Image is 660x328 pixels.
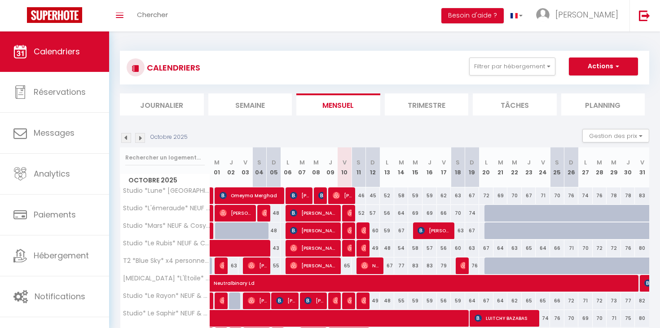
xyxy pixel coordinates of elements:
div: 76 [564,187,579,204]
div: 70 [550,187,564,204]
th: 10 [338,147,352,187]
span: LUITCHY BAZABAS [475,310,537,327]
span: Calendriers [34,46,80,57]
div: 65 [522,240,536,257]
span: Na Benm [361,257,380,274]
div: 71 [564,240,579,257]
div: 79 [437,257,451,274]
span: Studio* Le Saphir* NEUF & Cosy - [GEOGRAPHIC_DATA] [122,310,211,317]
span: [PERSON_NAME] [220,292,224,309]
abbr: V [343,158,347,167]
abbr: D [370,158,375,167]
th: 20 [479,147,493,187]
div: 59 [380,222,394,239]
div: 64 [536,240,550,257]
div: 67 [479,240,493,257]
span: [PERSON_NAME] [276,292,295,309]
th: 26 [564,147,579,187]
span: [PERSON_NAME]-[PERSON_NAME] [248,292,267,309]
div: 65 [338,257,352,274]
div: 78 [607,187,621,204]
th: 23 [522,147,536,187]
div: 63 [451,187,465,204]
span: Analytics [34,168,70,179]
span: Réservations [34,86,86,98]
abbr: M [313,158,319,167]
abbr: V [541,158,545,167]
th: 24 [536,147,550,187]
div: 64 [394,205,409,222]
div: 46 [352,187,366,204]
th: 21 [493,147,508,187]
div: 83 [408,257,422,274]
div: 75 [621,310,635,327]
abbr: D [272,158,276,167]
button: Besoin d'aide ? [441,8,504,23]
div: 67 [465,222,480,239]
div: 66 [550,240,564,257]
span: Octobre 2025 [120,174,210,187]
div: 70 [507,187,522,204]
th: 13 [380,147,394,187]
span: Studio *Mars* NEUF & Cosy - [GEOGRAPHIC_DATA] [122,222,211,229]
span: Studio *Le Rubis* NEUF & Cocooning- [GEOGRAPHIC_DATA] [122,240,211,247]
div: 59 [422,187,437,204]
span: [PERSON_NAME] [248,257,267,274]
li: Mensuel [296,93,380,115]
div: 77 [394,257,409,274]
th: 03 [238,147,253,187]
div: 54 [394,240,409,257]
div: 45 [366,187,380,204]
div: 65 [522,293,536,309]
span: Paiements [34,209,76,220]
div: 69 [408,205,422,222]
abbr: J [527,158,531,167]
span: [PERSON_NAME] [361,292,366,309]
p: Octobre 2025 [150,133,188,142]
div: 71 [536,187,550,204]
th: 05 [267,147,281,187]
div: 71 [607,310,621,327]
abbr: M [512,158,517,167]
abbr: L [584,158,587,167]
li: Journalier [120,93,204,115]
div: 70 [593,310,607,327]
h3: CALENDRIERS [145,58,200,78]
span: Studio *L'émeraude* NEUF & Cosy - [GEOGRAPHIC_DATA] [122,205,211,212]
abbr: L [286,158,289,167]
div: 72 [593,293,607,309]
abbr: M [611,158,616,167]
abbr: J [329,158,332,167]
img: logout [639,10,650,21]
abbr: S [456,158,460,167]
div: 52 [380,187,394,204]
th: 19 [465,147,480,187]
div: 74 [465,205,480,222]
abbr: J [229,158,233,167]
button: Actions [569,58,638,75]
span: [PERSON_NAME] [262,204,267,222]
span: [PERSON_NAME] [290,257,338,274]
span: Hébergement [34,250,89,261]
span: Studio *Lune* [GEOGRAPHIC_DATA] [GEOGRAPHIC_DATA] [122,187,211,194]
span: [PERSON_NAME] [318,187,323,204]
span: [PERSON_NAME] [361,239,366,257]
div: 56 [437,293,451,309]
abbr: D [470,158,474,167]
th: 09 [323,147,338,187]
span: Abrayan [GEOGRAPHIC_DATA] [361,222,366,239]
div: 48 [380,240,394,257]
div: 66 [437,205,451,222]
abbr: V [243,158,247,167]
div: 62 [437,187,451,204]
div: 70 [451,205,465,222]
div: 76 [621,240,635,257]
button: Filtrer par hébergement [469,58,555,75]
span: [PERSON_NAME] Liberté Bongo Nkanga Motema [220,257,224,274]
div: 78 [621,187,635,204]
div: 80 [635,240,649,257]
abbr: S [356,158,361,167]
div: 48 [380,293,394,309]
div: 62 [507,293,522,309]
div: 67 [465,187,480,204]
